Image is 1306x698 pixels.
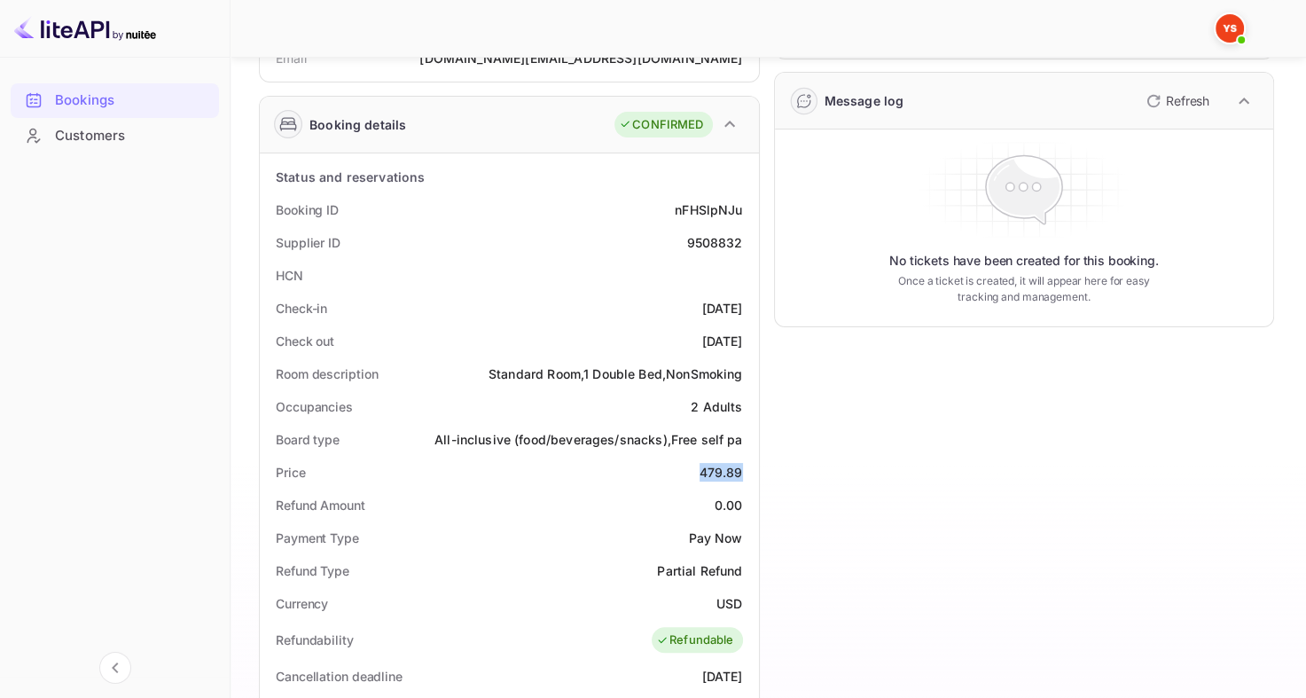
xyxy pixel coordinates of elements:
p: No tickets have been created for this booking. [889,252,1159,270]
div: Partial Refund [657,561,742,580]
div: Status and reservations [276,168,425,186]
div: Customers [55,126,210,146]
div: [DOMAIN_NAME][EMAIL_ADDRESS][DOMAIN_NAME] [419,49,742,67]
div: [DATE] [702,299,743,318]
p: Refresh [1166,91,1209,110]
div: Bookings [55,90,210,111]
div: Refund Amount [276,496,365,514]
div: Pay Now [688,529,742,547]
div: All-inclusive (food/beverages/snacks),Free self pa [434,430,743,449]
div: Message log [825,91,904,110]
div: Booking ID [276,200,339,219]
button: Refresh [1136,87,1216,115]
div: nFHSlpNJu [675,200,742,219]
div: Customers [11,119,219,153]
div: Occupancies [276,397,353,416]
div: Booking details [309,115,406,134]
div: Currency [276,594,328,613]
div: 0.00 [715,496,743,514]
a: Customers [11,119,219,152]
div: Check-in [276,299,327,318]
div: Standard Room,1 Double Bed,NonSmoking [489,365,743,383]
div: Email [276,49,307,67]
div: Refundable [656,631,734,649]
a: Bookings [11,83,219,116]
div: Board type [276,430,340,449]
button: Collapse navigation [99,652,131,684]
div: Check out [276,332,334,350]
div: 479.89 [700,463,743,482]
p: Once a ticket is created, it will appear here for easy tracking and management. [890,273,1157,305]
div: HCN [276,266,303,285]
img: Yandex Support [1216,14,1244,43]
div: USD [716,594,742,613]
div: 9508832 [686,233,742,252]
div: [DATE] [702,667,743,686]
div: Room description [276,365,378,383]
div: Price [276,463,306,482]
div: CONFIRMED [619,116,703,134]
img: LiteAPI logo [14,14,156,43]
div: Refundability [276,631,354,649]
div: Supplier ID [276,233,340,252]
div: Bookings [11,83,219,118]
div: Cancellation deadline [276,667,403,686]
div: Payment Type [276,529,359,547]
div: [DATE] [702,332,743,350]
div: Refund Type [276,561,349,580]
div: 2 Adults [691,397,742,416]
